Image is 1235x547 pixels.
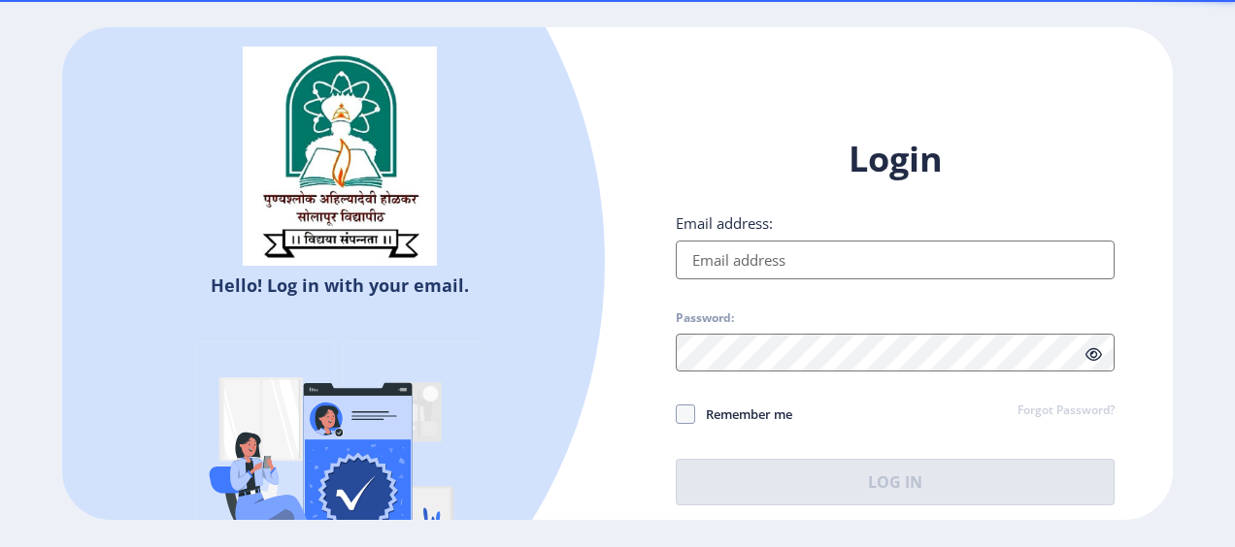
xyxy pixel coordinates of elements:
img: sulogo.png [243,47,437,266]
button: Log In [676,459,1115,505]
a: Forgot Password? [1018,402,1115,420]
h1: Login [676,136,1115,182]
input: Email address [676,241,1115,279]
span: Remember me [695,402,792,426]
label: Email address: [676,213,773,233]
label: Password: [676,310,734,326]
